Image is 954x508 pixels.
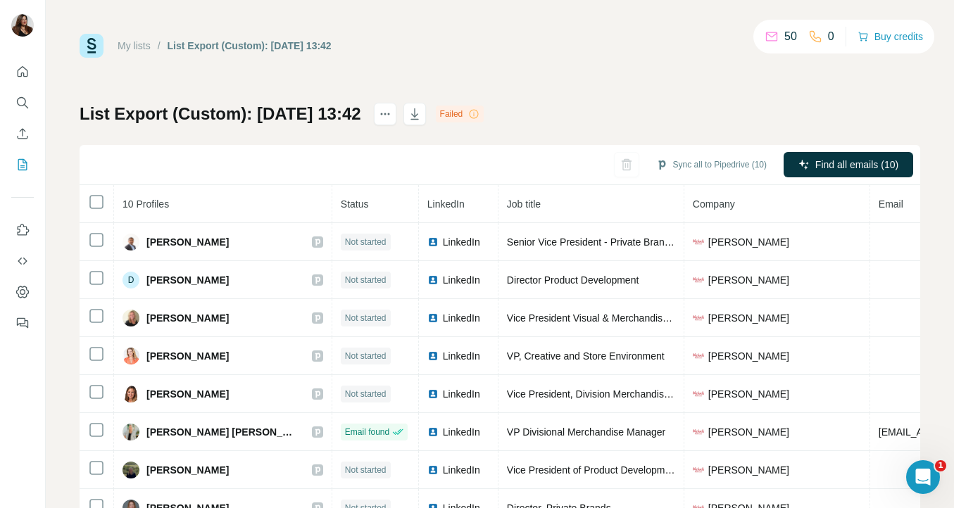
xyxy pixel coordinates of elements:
[427,312,439,324] img: LinkedIn logo
[146,349,229,363] span: [PERSON_NAME]
[345,312,387,324] span: Not started
[708,235,789,249] span: [PERSON_NAME]
[858,27,923,46] button: Buy credits
[507,388,775,400] span: Vice President, Division Merchandise Manager - Home Décor
[123,198,169,210] span: 10 Profiles
[374,103,396,125] button: actions
[345,274,387,286] span: Not started
[879,198,903,210] span: Email
[11,248,34,274] button: Use Surfe API
[708,463,789,477] span: [PERSON_NAME]
[11,152,34,177] button: My lists
[443,273,480,287] span: LinkedIn
[708,387,789,401] span: [PERSON_NAME]
[507,274,639,286] span: Director Product Development
[123,348,139,364] img: Avatar
[345,388,387,400] span: Not started
[80,103,361,125] h1: List Export (Custom): [DATE] 13:42
[507,426,665,438] span: VP Divisional Merchandise Manager
[427,350,439,362] img: LinkedIn logo
[11,279,34,305] button: Dashboard
[146,425,298,439] span: [PERSON_NAME] [PERSON_NAME]
[341,198,369,210] span: Status
[427,464,439,476] img: LinkedIn logo
[11,14,34,37] img: Avatar
[784,152,913,177] button: Find all emails (10)
[345,350,387,362] span: Not started
[935,460,946,471] span: 1
[80,34,103,58] img: Surfe Logo
[11,90,34,115] button: Search
[123,310,139,326] img: Avatar
[146,387,229,401] span: [PERSON_NAME]
[427,426,439,438] img: LinkedIn logo
[345,236,387,248] span: Not started
[123,272,139,288] div: D
[443,235,480,249] span: LinkedIn
[828,28,834,45] p: 0
[443,425,480,439] span: LinkedIn
[427,274,439,286] img: LinkedIn logo
[693,350,704,362] img: company-logo
[443,387,480,401] span: LinkedIn
[507,236,726,248] span: Senior Vice President - Private Brands & Sourcing
[345,426,389,438] span: Email found
[507,312,727,324] span: Vice President Visual & Merchandise Presentation
[427,236,439,248] img: LinkedIn logo
[507,464,679,476] span: Vice President of Product Development
[815,158,898,172] span: Find all emails (10)
[906,460,940,494] iframe: Intercom live chat
[693,236,704,248] img: company-logo
[443,463,480,477] span: LinkedIn
[708,273,789,287] span: [PERSON_NAME]
[146,235,229,249] span: [PERSON_NAME]
[11,310,34,336] button: Feedback
[123,234,139,250] img: Avatar
[443,311,480,325] span: LinkedIn
[11,217,34,243] button: Use Surfe on LinkedIn
[784,28,797,45] p: 50
[693,464,704,476] img: company-logo
[693,312,704,324] img: company-logo
[646,154,777,175] button: Sync all to Pipedrive (10)
[693,198,735,210] span: Company
[11,121,34,146] button: Enrich CSV
[708,425,789,439] span: [PERSON_NAME]
[146,311,229,325] span: [PERSON_NAME]
[507,198,541,210] span: Job title
[11,59,34,84] button: Quick start
[427,388,439,400] img: LinkedIn logo
[168,39,332,53] div: List Export (Custom): [DATE] 13:42
[693,426,704,438] img: company-logo
[123,386,139,402] img: Avatar
[436,106,484,122] div: Failed
[123,424,139,440] img: Avatar
[443,349,480,363] span: LinkedIn
[158,39,161,53] li: /
[507,350,665,362] span: VP, Creative and Store Environment
[693,388,704,400] img: company-logo
[427,198,465,210] span: LinkedIn
[146,463,229,477] span: [PERSON_NAME]
[123,462,139,478] img: Avatar
[708,349,789,363] span: [PERSON_NAME]
[693,274,704,286] img: company-logo
[146,273,229,287] span: [PERSON_NAME]
[345,464,387,476] span: Not started
[118,40,151,51] a: My lists
[708,311,789,325] span: [PERSON_NAME]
